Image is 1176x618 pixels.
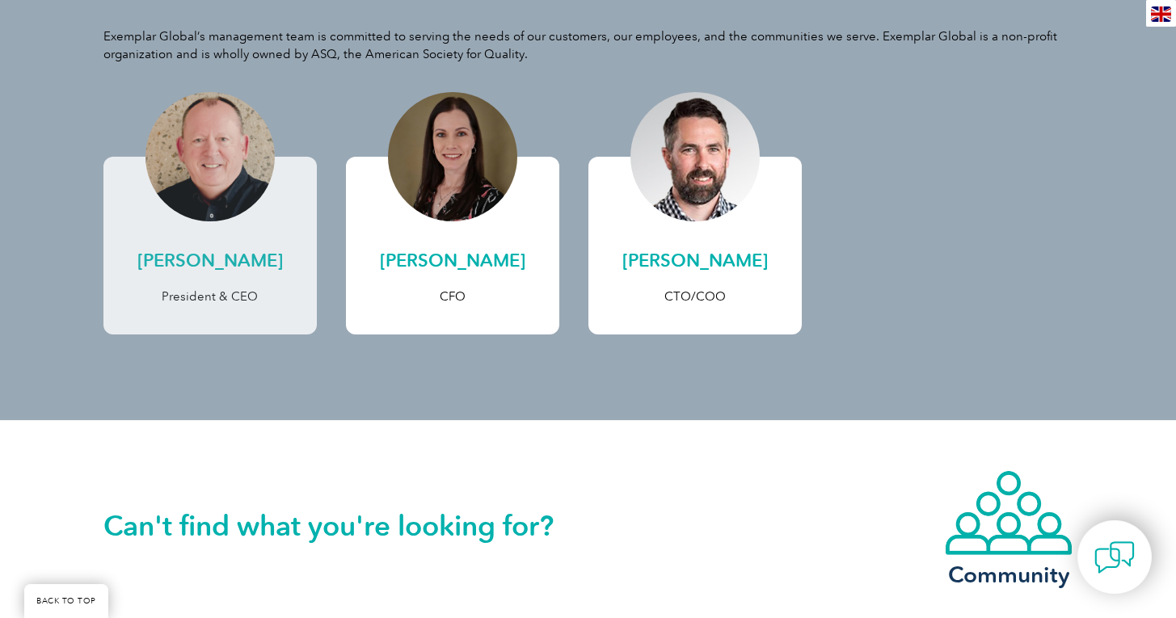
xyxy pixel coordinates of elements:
[588,157,802,334] a: [PERSON_NAME] CTO/COO
[605,288,786,305] p: CTO/COO
[24,584,108,618] a: BACK TO TOP
[362,288,543,305] p: CFO
[605,248,786,274] h2: [PERSON_NAME]
[346,157,559,334] a: [PERSON_NAME] CFO
[944,565,1073,585] h3: Community
[1151,6,1171,22] img: en
[103,157,317,334] a: [PERSON_NAME] President & CEO
[362,248,543,274] h2: [PERSON_NAME]
[944,469,1073,585] a: Community
[120,248,301,274] h2: [PERSON_NAME]
[1094,537,1135,578] img: contact-chat.png
[103,27,1073,63] p: Exemplar Global’s management team is committed to serving the needs of our customers, our employe...
[103,513,588,539] h2: Can't find what you're looking for?
[120,288,301,305] p: President & CEO
[944,469,1073,557] img: icon-community.webp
